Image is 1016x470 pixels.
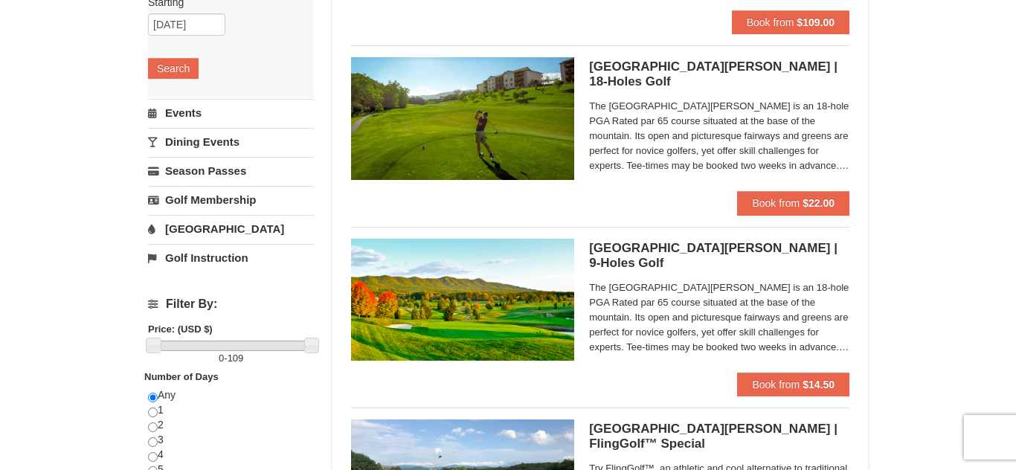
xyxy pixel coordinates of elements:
[803,197,835,209] strong: $22.00
[351,57,574,179] img: 6619859-85-1f84791f.jpg
[737,373,849,396] button: Book from $14.50
[732,10,849,34] button: Book from $109.00
[219,352,224,364] span: 0
[589,59,849,89] h5: [GEOGRAPHIC_DATA][PERSON_NAME] | 18-Holes Golf
[148,215,314,242] a: [GEOGRAPHIC_DATA]
[589,422,849,451] h5: [GEOGRAPHIC_DATA][PERSON_NAME] | FlingGolf™ Special
[148,58,199,79] button: Search
[589,280,849,355] span: The [GEOGRAPHIC_DATA][PERSON_NAME] is an 18-hole PGA Rated par 65 course situated at the base of ...
[752,197,800,209] span: Book from
[148,99,314,126] a: Events
[148,128,314,155] a: Dining Events
[228,352,244,364] span: 109
[589,99,849,173] span: The [GEOGRAPHIC_DATA][PERSON_NAME] is an 18-hole PGA Rated par 65 course situated at the base of ...
[803,379,835,390] strong: $14.50
[148,186,314,213] a: Golf Membership
[351,239,574,361] img: 6619859-87-49ad91d4.jpg
[797,16,835,28] strong: $109.00
[747,16,794,28] span: Book from
[589,241,849,271] h5: [GEOGRAPHIC_DATA][PERSON_NAME] | 9-Holes Golf
[752,379,800,390] span: Book from
[148,351,314,366] label: -
[148,244,314,271] a: Golf Instruction
[148,157,314,184] a: Season Passes
[144,371,219,382] strong: Number of Days
[148,323,213,335] strong: Price: (USD $)
[148,297,314,311] h4: Filter By:
[737,191,849,215] button: Book from $22.00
